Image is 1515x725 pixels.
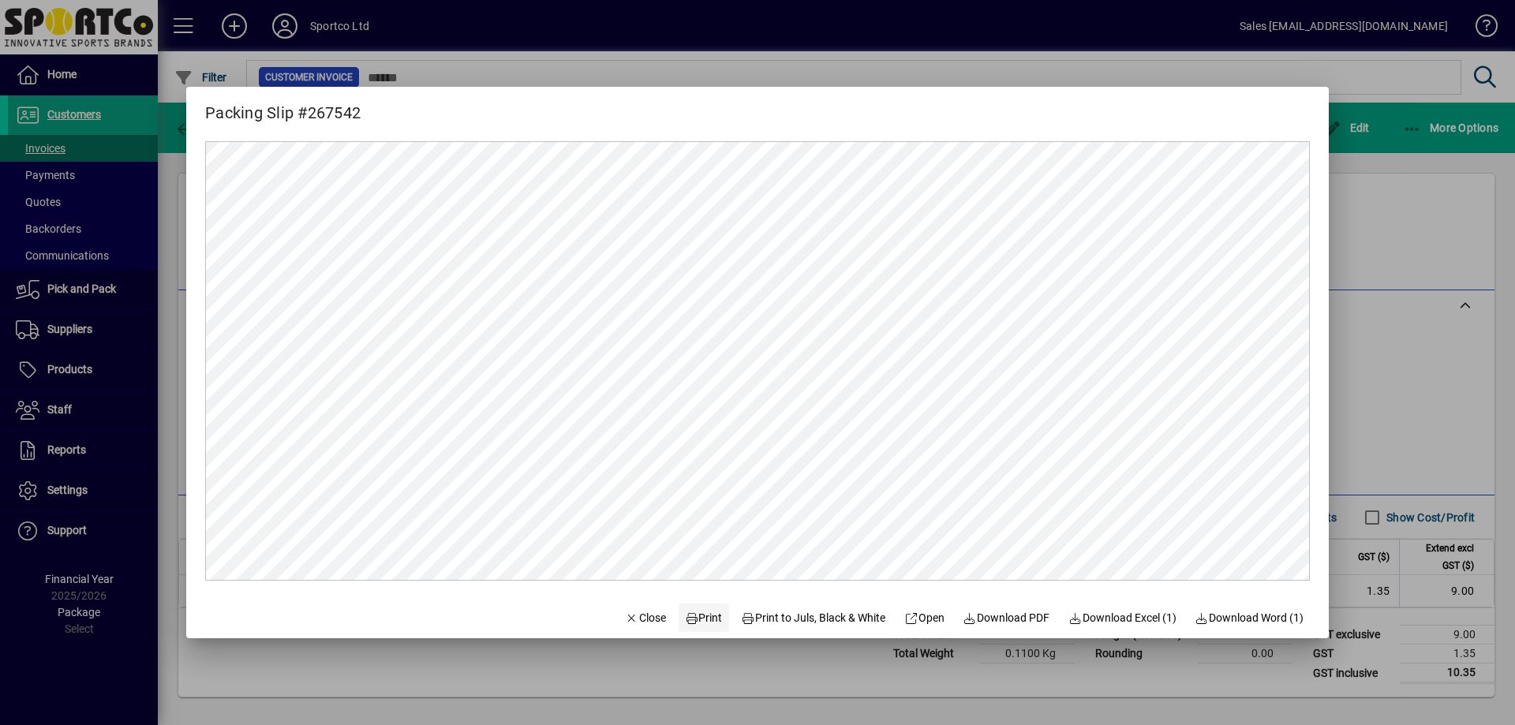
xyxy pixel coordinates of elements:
span: Print to Juls, Black & White [742,610,886,626]
span: Print [685,610,723,626]
h2: Packing Slip #267542 [186,87,380,125]
span: Download Excel (1) [1068,610,1176,626]
span: Download PDF [963,610,1050,626]
span: Close [625,610,666,626]
span: Download Word (1) [1195,610,1304,626]
button: Print [679,604,729,632]
a: Open [898,604,951,632]
button: Print to Juls, Black & White [735,604,892,632]
span: Open [904,610,945,626]
button: Close [619,604,672,632]
button: Download Excel (1) [1062,604,1183,632]
button: Download Word (1) [1189,604,1311,632]
a: Download PDF [957,604,1057,632]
